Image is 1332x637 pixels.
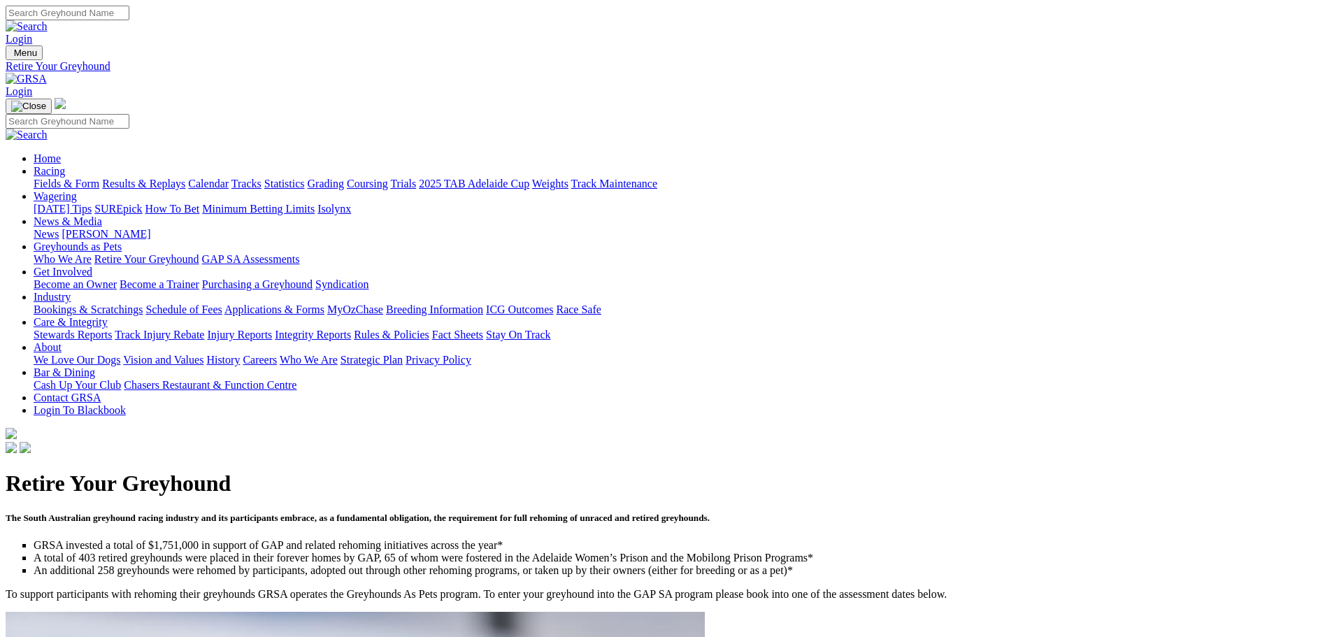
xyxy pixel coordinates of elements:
img: twitter.svg [20,442,31,453]
a: Careers [243,354,277,366]
a: Become an Owner [34,278,117,290]
a: [PERSON_NAME] [62,228,150,240]
a: SUREpick [94,203,142,215]
a: Vision and Values [123,354,203,366]
a: Statistics [264,178,305,189]
a: Fact Sheets [432,329,483,341]
div: Wagering [34,203,1326,215]
img: Search [6,129,48,141]
a: We Love Our Dogs [34,354,120,366]
a: Tracks [231,178,262,189]
a: ICG Outcomes [486,303,553,315]
a: Stay On Track [486,329,550,341]
p: To support participants with rehoming their greyhounds GRSA operates the Greyhounds As Pets progr... [6,588,1326,601]
a: Calendar [188,178,229,189]
a: GAP SA Assessments [202,253,300,265]
a: Race Safe [556,303,601,315]
img: logo-grsa-white.png [6,428,17,439]
a: Integrity Reports [275,329,351,341]
div: Industry [34,303,1326,316]
div: News & Media [34,228,1326,241]
a: Breeding Information [386,303,483,315]
a: Login [6,33,32,45]
div: Racing [34,178,1326,190]
a: Racing [34,165,65,177]
a: Chasers Restaurant & Function Centre [124,379,296,391]
a: Isolynx [317,203,351,215]
a: History [206,354,240,366]
button: Toggle navigation [6,99,52,114]
img: logo-grsa-white.png [55,98,66,109]
a: Retire Your Greyhound [6,60,1326,73]
a: Schedule of Fees [145,303,222,315]
img: GRSA [6,73,47,85]
a: News & Media [34,215,102,227]
li: GRSA invested a total of $1,751,000 in support of GAP and related rehoming initiatives across the... [34,539,1326,552]
a: Trials [390,178,416,189]
a: Coursing [347,178,388,189]
a: Minimum Betting Limits [202,203,315,215]
a: Wagering [34,190,77,202]
a: MyOzChase [327,303,383,315]
a: Injury Reports [207,329,272,341]
a: Retire Your Greyhound [94,253,199,265]
h1: Retire Your Greyhound [6,471,1326,496]
a: Track Maintenance [571,178,657,189]
a: About [34,341,62,353]
a: Rules & Policies [354,329,429,341]
a: Results & Replays [102,178,185,189]
a: Track Injury Rebate [115,329,204,341]
a: Purchasing a Greyhound [202,278,313,290]
a: Bar & Dining [34,366,95,378]
img: Search [6,20,48,33]
a: Greyhounds as Pets [34,241,122,252]
img: Close [11,101,46,112]
a: News [34,228,59,240]
a: Login [6,85,32,97]
li: A total of 403 retired greyhounds were placed in their forever homes by GAP, 65 of whom were fost... [34,552,1326,564]
a: Weights [532,178,568,189]
a: Become a Trainer [120,278,199,290]
span: Menu [14,48,37,58]
a: Applications & Forms [224,303,324,315]
a: Who We Are [34,253,92,265]
a: Stewards Reports [34,329,112,341]
a: 2025 TAB Adelaide Cup [419,178,529,189]
a: Grading [308,178,344,189]
a: [DATE] Tips [34,203,92,215]
a: Get Involved [34,266,92,278]
a: Strategic Plan [341,354,403,366]
a: Contact GRSA [34,392,101,403]
img: facebook.svg [6,442,17,453]
a: Industry [34,291,71,303]
a: Bookings & Scratchings [34,303,143,315]
a: Care & Integrity [34,316,108,328]
div: Care & Integrity [34,329,1326,341]
li: An additional 258 greyhounds were rehomed by participants, adopted out through other rehoming pro... [34,564,1326,577]
input: Search [6,6,129,20]
a: Who We Are [280,354,338,366]
div: Bar & Dining [34,379,1326,392]
button: Toggle navigation [6,45,43,60]
a: Privacy Policy [406,354,471,366]
a: Syndication [315,278,368,290]
a: Home [34,152,61,164]
div: Get Involved [34,278,1326,291]
input: Search [6,114,129,129]
a: Login To Blackbook [34,404,126,416]
a: Cash Up Your Club [34,379,121,391]
h5: The South Australian greyhound racing industry and its participants embrace, as a fundamental obl... [6,513,1326,524]
a: How To Bet [145,203,200,215]
a: Fields & Form [34,178,99,189]
div: About [34,354,1326,366]
div: Greyhounds as Pets [34,253,1326,266]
